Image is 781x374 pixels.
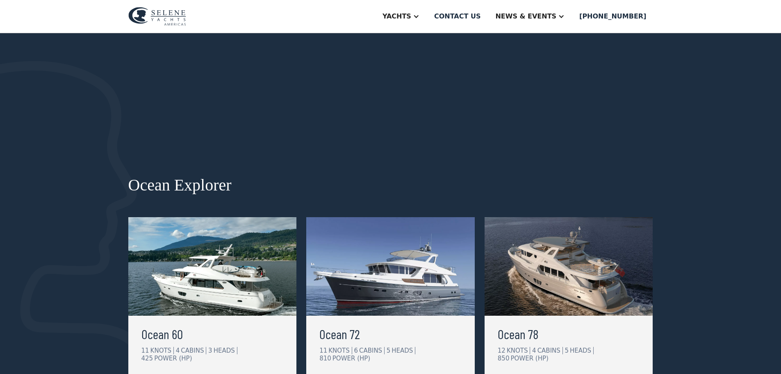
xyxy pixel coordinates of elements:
[319,355,331,362] div: 810
[319,347,327,354] div: 11
[387,347,391,354] div: 5
[434,11,481,21] div: Contact us
[128,176,653,194] h2: Ocean Explorer
[498,347,505,354] div: 12
[570,347,594,354] div: HEADS
[510,355,548,362] div: POWER (HP)
[319,324,462,344] a: Ocean 72
[328,347,352,354] div: KNOTS
[359,347,385,354] div: CABINS
[565,347,569,354] div: 5
[507,347,530,354] div: KNOTS
[537,347,563,354] div: CABINS
[141,355,153,362] div: 425
[141,324,284,344] a: Ocean 60
[579,11,646,21] div: [PHONE_NUMBER]
[176,347,180,354] div: 4
[498,324,640,344] a: Ocean 78
[150,347,174,354] div: KNOTS
[214,347,237,354] div: HEADS
[181,347,206,354] div: CABINS
[383,11,411,21] div: Yachts
[532,347,536,354] div: 4
[498,355,510,362] div: 850
[332,355,370,362] div: POWER (HP)
[495,11,556,21] div: News & EVENTS
[128,7,186,26] img: logo
[208,347,212,354] div: 3
[354,347,358,354] div: 6
[154,355,192,362] div: POWER (HP)
[392,347,415,354] div: HEADS
[141,347,149,354] div: 11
